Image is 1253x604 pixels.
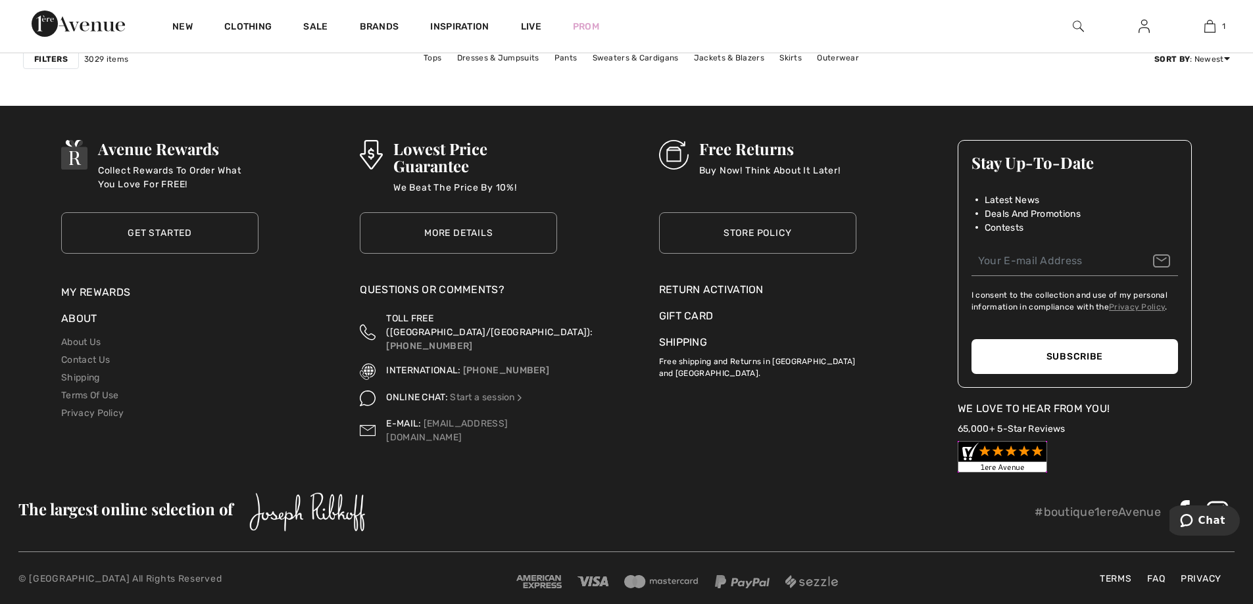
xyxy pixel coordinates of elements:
[958,423,1066,434] a: 65,000+ 5-Star Reviews
[393,140,558,174] h3: Lowest Price Guarantee
[1174,572,1228,586] a: Privacy
[34,53,68,65] strong: Filters
[98,164,258,190] p: Collect Rewards To Order What You Love For FREE!
[463,365,549,376] a: [PHONE_NUMBER]
[61,337,101,348] a: About Us
[61,354,110,365] a: Contact Us
[586,49,685,66] a: Sweaters & Cardigans
[699,164,841,190] p: Buy Now! Think About It Later!
[577,576,608,586] img: Visa
[61,212,258,254] a: Get Started
[386,365,460,376] span: INTERNATIONAL:
[1154,55,1190,64] strong: Sort By
[61,311,258,333] div: About
[61,140,87,170] img: Avenue Rewards
[360,390,376,406] img: Online Chat
[985,221,1023,235] span: Contests
[450,392,524,403] a: Start a session
[1171,500,1195,524] img: Facebook
[224,21,272,35] a: Clothing
[18,572,424,586] p: © [GEOGRAPHIC_DATA] All Rights Reserved
[624,575,699,588] img: Mastercard
[773,49,808,66] a: Skirts
[715,575,770,588] img: Paypal
[971,246,1178,276] input: Your E-mail Address
[417,49,448,66] a: Tops
[360,312,376,353] img: Toll Free (Canada/US)
[971,154,1178,171] h3: Stay Up-To-Date
[699,140,841,157] h3: Free Returns
[785,575,838,588] img: Sezzle
[548,49,584,66] a: Pants
[1169,505,1240,538] iframe: Opens a widget where you can chat to one of our agents
[521,20,541,34] a: Live
[32,11,125,37] img: 1ère Avenue
[61,390,119,401] a: Terms Of Use
[1141,572,1171,586] a: FAQ
[985,207,1081,221] span: Deals And Promotions
[810,49,866,66] a: Outerwear
[360,140,382,170] img: Lowest Price Guarantee
[386,313,593,338] span: TOLL FREE ([GEOGRAPHIC_DATA]/[GEOGRAPHIC_DATA]):
[61,286,130,298] a: My Rewards
[360,21,399,35] a: Brands
[360,212,557,254] a: More Details
[303,21,328,35] a: Sale
[84,53,128,65] span: 3029 items
[360,417,376,444] img: Contact us
[971,339,1178,374] button: Subscribe
[18,498,233,519] span: The largest online selection of
[172,21,193,35] a: New
[659,350,856,379] p: Free shipping and Returns in [GEOGRAPHIC_DATA] and [GEOGRAPHIC_DATA].
[249,492,366,532] img: Joseph Ribkoff
[360,363,376,379] img: International
[1177,18,1242,34] a: 1
[393,181,558,207] p: We Beat The Price By 10%!
[1128,18,1160,35] a: Sign In
[515,393,524,402] img: Online Chat
[61,407,124,419] a: Privacy Policy
[386,418,421,429] span: E-MAIL:
[360,282,557,304] div: Questions or Comments?
[573,20,599,34] a: Prom
[430,21,489,35] span: Inspiration
[659,282,856,298] a: Return Activation
[1154,53,1230,65] div: : Newest
[659,212,856,254] a: Store Policy
[1222,20,1225,32] span: 1
[958,441,1047,473] img: Customer Reviews
[971,289,1178,313] label: I consent to the collection and use of my personal information in compliance with the .
[386,392,448,403] span: ONLINE CHAT:
[985,193,1039,207] span: Latest News
[451,49,546,66] a: Dresses & Jumpsuits
[1035,503,1161,521] p: #boutique1ereAvenue
[958,401,1192,417] div: We Love To Hear From You!
[659,308,856,324] a: Gift Card
[1204,18,1216,34] img: My Bag
[1073,18,1084,34] img: search the website
[1139,18,1150,34] img: My Info
[516,575,562,588] img: Amex
[61,372,99,383] a: Shipping
[659,140,689,170] img: Free Returns
[659,336,707,348] a: Shipping
[687,49,771,66] a: Jackets & Blazers
[1206,500,1229,524] img: Instagram
[386,340,472,352] a: [PHONE_NUMBER]
[98,140,258,157] h3: Avenue Rewards
[386,418,508,443] a: [EMAIL_ADDRESS][DOMAIN_NAME]
[1109,302,1165,312] a: Privacy Policy
[1093,572,1139,586] a: Terms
